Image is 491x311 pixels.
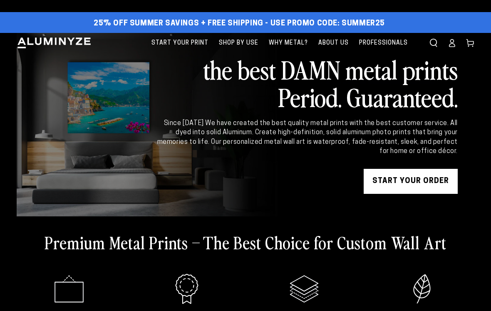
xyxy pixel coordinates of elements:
[151,38,208,48] span: Start Your Print
[219,38,258,48] span: Shop By Use
[94,19,385,28] span: 25% off Summer Savings + Free Shipping - Use Promo Code: SUMMER25
[147,33,213,53] a: Start Your Print
[269,38,308,48] span: Why Metal?
[265,33,312,53] a: Why Metal?
[156,55,458,110] h2: the best DAMN metal prints Period. Guaranteed.
[318,38,349,48] span: About Us
[355,33,412,53] a: Professionals
[359,38,408,48] span: Professionals
[45,231,446,253] h2: Premium Metal Prints – The Best Choice for Custom Wall Art
[215,33,263,53] a: Shop By Use
[314,33,353,53] a: About Us
[156,119,458,156] div: Since [DATE] We have created the best quality metal prints with the best customer service. All dy...
[17,37,92,49] img: Aluminyze
[424,34,443,52] summary: Search our site
[364,169,458,194] a: START YOUR Order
